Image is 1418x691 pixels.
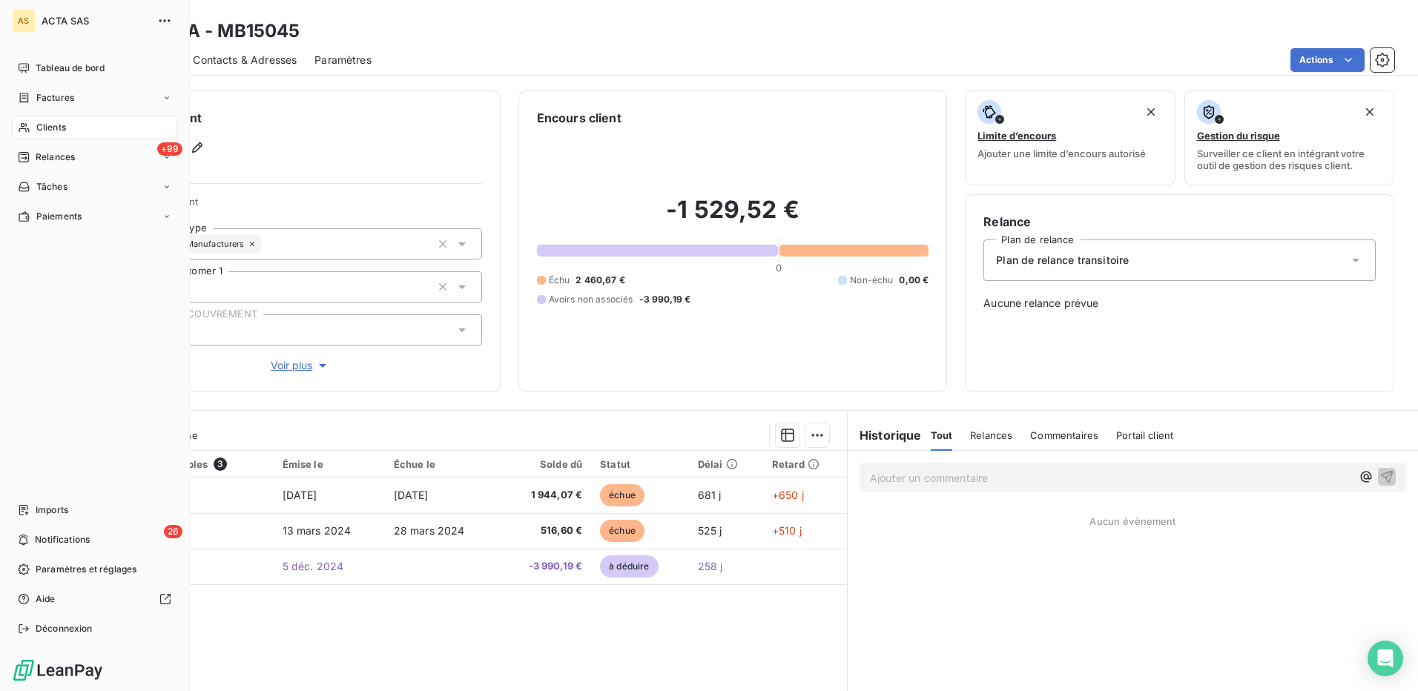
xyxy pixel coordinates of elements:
span: +99 [157,142,182,156]
span: Tout [931,429,953,441]
a: Paiements [12,205,177,228]
span: Portail client [1116,429,1173,441]
span: Tâches [36,180,67,194]
span: Relances [970,429,1012,441]
span: échue [600,520,644,542]
div: Pièces comptables [116,457,265,471]
span: 1 944,07 € [508,488,582,503]
div: Retard [772,458,838,470]
div: Émise le [283,458,376,470]
h6: Encours client [537,109,621,127]
span: Relances [36,151,75,164]
span: Limite d’encours [977,130,1056,142]
button: Gestion du risqueSurveiller ce client en intégrant votre outil de gestion des risques client. [1184,90,1394,185]
span: Ajouter une limite d’encours autorisé [977,148,1146,159]
a: Imports [12,498,177,522]
span: -3 990,19 € [639,293,691,306]
span: Surveiller ce client en intégrant votre outil de gestion des risques client. [1197,148,1382,171]
a: +99Relances [12,145,177,169]
span: 525 j [698,524,722,537]
span: 0 [776,262,782,274]
a: Tâches [12,175,177,199]
span: Imports [36,503,68,517]
span: Gestion du risque [1197,130,1280,142]
a: Clients [12,116,177,139]
span: 258 j [698,560,723,572]
div: Solde dû [508,458,582,470]
span: Tableau de bord [36,62,105,75]
span: Avoirs non associés [549,293,633,306]
a: Factures [12,86,177,110]
h2: -1 529,52 € [537,195,929,239]
span: 2 460,67 € [576,274,625,287]
span: Clients [36,121,66,134]
span: Aucun évènement [1089,515,1175,527]
div: Délai [698,458,754,470]
button: Actions [1290,48,1365,72]
div: Statut [600,458,680,470]
span: Contacts & Adresses [193,53,297,67]
span: 3 [214,457,227,471]
span: -3 990,19 € [508,559,582,574]
span: +650 j [772,489,804,501]
span: à déduire [600,555,658,578]
div: AS [12,9,36,33]
span: [DATE] [394,489,429,501]
span: 0,00 € [899,274,929,287]
button: Limite d’encoursAjouter une limite d’encours autorisé [965,90,1175,185]
span: Échu [549,274,570,287]
button: Voir plus [119,357,482,374]
h6: Informations client [90,109,482,127]
span: 516,60 € [508,523,582,538]
div: Échue le [394,458,490,470]
a: Aide [12,587,177,611]
span: +510 j [772,524,802,537]
h6: Relance [983,213,1376,231]
span: Factures [36,91,74,105]
span: 5 déc. 2024 [283,560,344,572]
span: échue [600,484,644,506]
span: 681 j [698,489,722,501]
span: Déconnexion [36,622,93,635]
span: Propriétés Client [119,196,482,216]
span: Notifications [35,533,90,546]
h3: SODIRA - MB15045 [131,18,300,44]
span: ACTA SAS [42,15,148,27]
input: Ajouter une valeur [261,237,273,251]
span: Voir plus [271,358,330,373]
img: Logo LeanPay [12,658,104,682]
div: Open Intercom Messenger [1368,641,1403,676]
span: Plan de relance transitoire [996,253,1129,268]
span: 26 [164,525,182,538]
span: Aucune relance prévue [983,296,1376,311]
span: Paiements [36,210,82,223]
span: Aide [36,592,56,606]
span: Paramètres [314,53,372,67]
span: 28 mars 2024 [394,524,465,537]
a: Tableau de bord [12,56,177,80]
h6: Historique [848,426,922,444]
a: Paramètres et réglages [12,558,177,581]
span: [DATE] [283,489,317,501]
span: 13 mars 2024 [283,524,352,537]
span: Non-échu [850,274,893,287]
span: Commentaires [1030,429,1098,441]
span: Automotive Manufacturers [136,239,245,248]
span: Paramètres et réglages [36,563,136,576]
